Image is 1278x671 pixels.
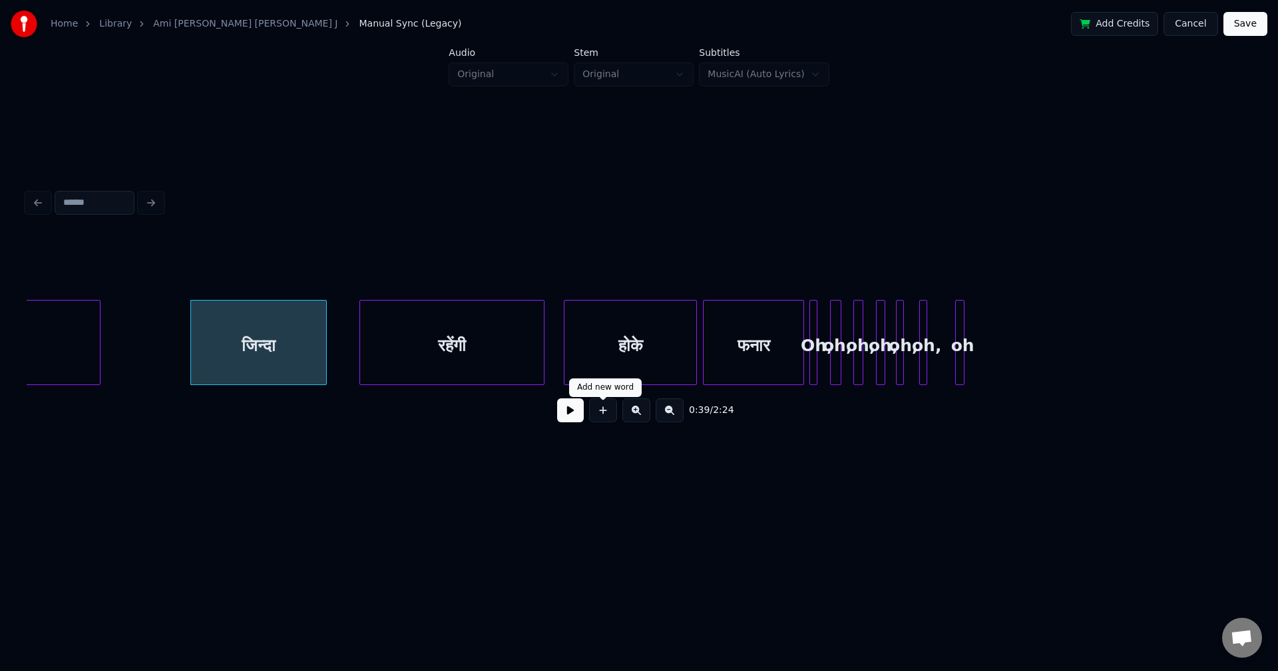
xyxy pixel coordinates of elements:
[689,404,721,417] div: /
[577,382,634,393] div: Add new word
[153,17,337,31] a: Ami [PERSON_NAME] [PERSON_NAME] J
[51,17,462,31] nav: breadcrumb
[1164,12,1217,36] button: Cancel
[99,17,132,31] a: Library
[1222,618,1262,658] a: Open chat
[574,48,694,57] label: Stem
[1223,12,1267,36] button: Save
[689,404,710,417] span: 0:39
[51,17,78,31] a: Home
[713,404,734,417] span: 2:24
[1071,12,1158,36] button: Add Credits
[449,48,568,57] label: Audio
[699,48,829,57] label: Subtitles
[11,11,37,37] img: youka
[359,17,461,31] span: Manual Sync (Legacy)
